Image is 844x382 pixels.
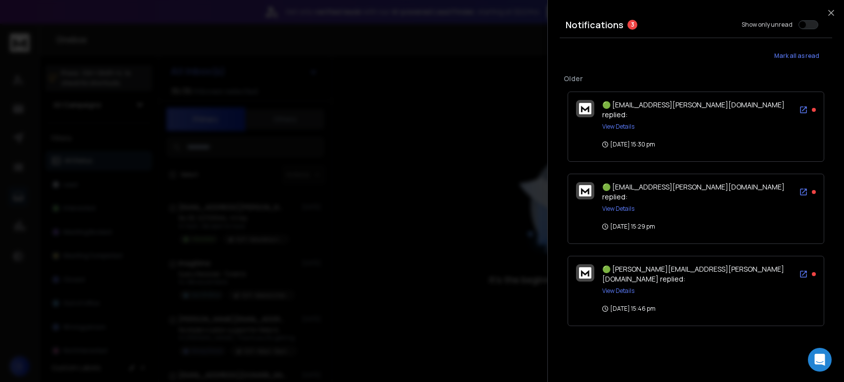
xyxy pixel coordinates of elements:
[627,20,637,30] span: 3
[742,21,793,29] label: Show only unread
[579,267,591,279] img: logo
[564,74,828,84] p: Older
[602,223,655,231] p: [DATE] 15:29 pm
[579,103,591,114] img: logo
[566,18,623,32] h3: Notifications
[602,305,656,313] p: [DATE] 15:46 pm
[774,52,819,60] span: Mark all as read
[602,141,655,148] p: [DATE] 15:30 pm
[579,185,591,196] img: logo
[808,348,832,372] div: Open Intercom Messenger
[602,287,634,295] button: View Details
[602,264,784,284] span: 🟢 [PERSON_NAME][EMAIL_ADDRESS][PERSON_NAME][DOMAIN_NAME] replied:
[602,182,785,201] span: 🟢 [EMAIL_ADDRESS][PERSON_NAME][DOMAIN_NAME] replied:
[602,123,634,131] button: View Details
[602,205,634,213] button: View Details
[602,100,785,119] span: 🟢 [EMAIL_ADDRESS][PERSON_NAME][DOMAIN_NAME] replied:
[761,46,832,66] button: Mark all as read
